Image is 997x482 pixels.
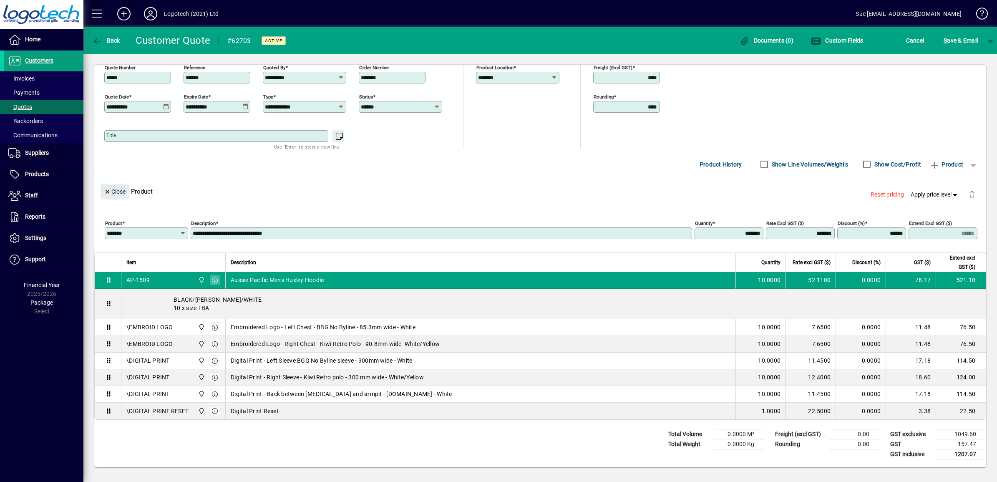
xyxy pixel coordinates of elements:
[231,356,412,365] span: Digital Print - Left Sleeve BGG No Byline sleeve - 300mm wide - White
[92,37,120,44] span: Back
[263,93,273,99] mat-label: Type
[126,323,173,331] div: \EMBROID LOGO
[126,390,170,398] div: \DIGITAL PRINT
[4,143,83,164] a: Suppliers
[8,75,35,82] span: Invoices
[739,37,793,44] span: Documents (0)
[359,64,389,70] mat-label: Order number
[914,258,931,267] span: GST ($)
[941,253,975,272] span: Extend excl GST ($)
[836,403,886,419] td: 0.0000
[8,118,43,124] span: Backorders
[4,228,83,249] a: Settings
[907,187,962,202] button: Apply price level
[164,7,219,20] div: Logotech (2021) Ltd
[25,36,40,43] span: Home
[231,340,440,348] span: Embroidered Logo - Right Chest - Kiwi Retro Polo - 90.8mm wide -White/Yellow
[4,164,83,185] a: Products
[793,258,831,267] span: Rate excl GST ($)
[836,272,886,289] td: 0.0000
[714,429,764,439] td: 0.0000 M³
[700,158,742,171] span: Product History
[94,176,986,207] div: Product
[944,37,947,44] span: S
[231,373,424,381] span: Digital Print - Right Sleeve - Kiwi Retro polo - 300 mm wide - White/Yellow
[196,389,206,399] span: Central
[836,386,886,403] td: 0.0000
[886,449,936,459] td: GST inclusive
[886,336,936,353] td: 11.48
[936,449,986,459] td: 1207.07
[936,272,986,289] td: 521.10
[25,192,38,199] span: Staff
[4,86,83,100] a: Payments
[761,258,780,267] span: Quantity
[906,34,924,47] span: Cancel
[829,429,879,439] td: 0.00
[909,220,952,226] mat-label: Extend excl GST ($)
[766,220,804,226] mat-label: Rate excl GST ($)
[4,29,83,50] a: Home
[30,299,53,306] span: Package
[196,356,206,365] span: Central
[811,37,864,44] span: Custom Fields
[231,390,452,398] span: Digital Print - Back between [MEDICAL_DATA] and armpit - [DOMAIN_NAME] - White
[126,373,170,381] div: \DIGITAL PRINT
[4,128,83,142] a: Communications
[126,276,150,284] div: AP-1509
[594,93,614,99] mat-label: Rounding
[944,34,978,47] span: ave & Email
[25,256,46,262] span: Support
[936,319,986,336] td: 76.50
[886,369,936,386] td: 18.60
[104,185,126,199] span: Close
[791,407,831,415] div: 22.5000
[196,373,206,382] span: Central
[231,407,279,415] span: Digital Print Reset
[886,353,936,369] td: 17.18
[8,132,58,139] span: Communications
[758,390,780,398] span: 10.0000
[664,429,714,439] td: Total Volume
[904,33,927,48] button: Cancel
[771,429,829,439] td: Freight (excl GST)
[867,187,907,202] button: Reset pricing
[936,336,986,353] td: 76.50
[8,89,40,96] span: Payments
[936,439,986,449] td: 157.47
[105,64,136,70] mat-label: Quote number
[136,34,211,47] div: Customer Quote
[126,340,173,348] div: \EMBROID LOGO
[196,323,206,332] span: Central
[126,258,136,267] span: Item
[4,71,83,86] a: Invoices
[838,220,865,226] mat-label: Discount (%)
[809,33,866,48] button: Custom Fields
[196,275,206,285] span: Central
[231,276,324,284] span: Aussie Pacific Mens Huxley Hoodie
[25,171,49,177] span: Products
[737,33,796,48] button: Documents (0)
[886,429,936,439] td: GST exclusive
[476,64,514,70] mat-label: Product location
[970,2,987,29] a: Knowledge Base
[886,386,936,403] td: 17.18
[4,100,83,114] a: Quotes
[8,103,32,110] span: Quotes
[791,340,831,348] div: 7.6500
[231,258,256,267] span: Description
[184,93,208,99] mat-label: Expiry date
[836,369,886,386] td: 0.0000
[265,38,282,43] span: Active
[791,390,831,398] div: 11.4500
[791,356,831,365] div: 11.4500
[24,282,60,288] span: Financial Year
[231,323,415,331] span: Embroidered Logo - Left Chest - BBG No Byline - 85.3mm wide - White
[227,34,251,48] div: #62703
[263,64,285,70] mat-label: Quoted by
[191,220,216,226] mat-label: Description
[714,439,764,449] td: 0.0000 Kg
[758,276,780,284] span: 10.0000
[105,93,129,99] mat-label: Quote date
[771,439,829,449] td: Rounding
